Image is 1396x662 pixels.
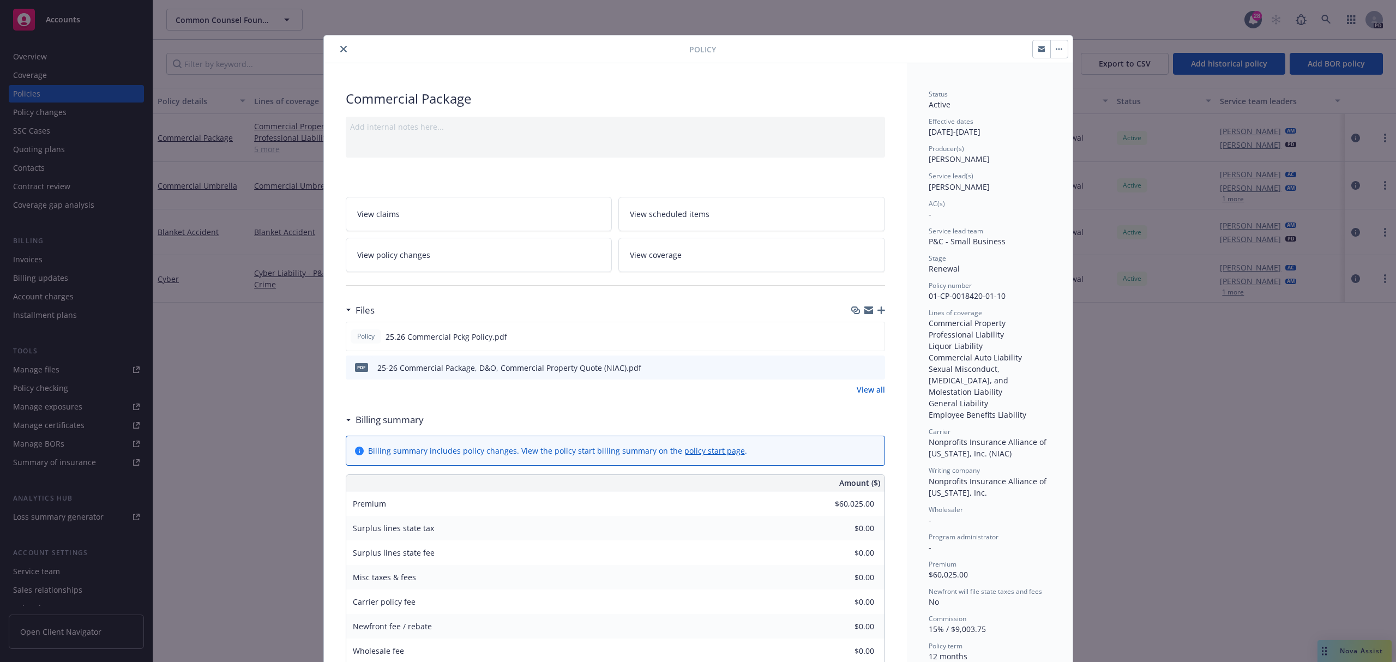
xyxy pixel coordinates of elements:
[929,437,1049,459] span: Nonprofits Insurance Alliance of [US_STATE], Inc. (NIAC)
[630,208,709,220] span: View scheduled items
[929,182,990,192] span: [PERSON_NAME]
[630,249,682,261] span: View coverage
[350,121,881,133] div: Add internal notes here...
[929,340,1051,352] div: Liquor Liability
[929,329,1051,340] div: Professional Liability
[353,646,404,656] span: Wholesale fee
[357,208,400,220] span: View claims
[839,477,880,489] span: Amount ($)
[929,99,950,110] span: Active
[929,281,972,290] span: Policy number
[618,238,885,272] a: View coverage
[870,331,880,342] button: preview file
[810,594,881,610] input: 0.00
[929,505,963,514] span: Wholesaler
[929,308,982,317] span: Lines of coverage
[929,466,980,475] span: Writing company
[929,363,1051,398] div: Sexual Misconduct, [MEDICAL_DATA], and Molestation Liability
[929,291,1006,301] span: 01-CP-0018420-01-10
[929,409,1051,420] div: Employee Benefits Liability
[871,362,881,374] button: preview file
[929,144,964,153] span: Producer(s)
[810,569,881,586] input: 0.00
[929,199,945,208] span: AC(s)
[929,117,973,126] span: Effective dates
[853,362,862,374] button: download file
[929,515,931,525] span: -
[346,413,424,427] div: Billing summary
[377,362,641,374] div: 25-26 Commercial Package, D&O, Commercial Property Quote (NIAC).pdf
[929,209,931,219] span: -
[929,254,946,263] span: Stage
[929,559,956,569] span: Premium
[355,363,368,371] span: pdf
[929,154,990,164] span: [PERSON_NAME]
[353,597,416,607] span: Carrier policy fee
[929,89,948,99] span: Status
[689,44,716,55] span: Policy
[929,641,962,651] span: Policy term
[929,476,1049,498] span: Nonprofits Insurance Alliance of [US_STATE], Inc.
[929,569,968,580] span: $60,025.00
[929,263,960,274] span: Renewal
[353,498,386,509] span: Premium
[929,398,1051,409] div: General Liability
[810,520,881,537] input: 0.00
[618,197,885,231] a: View scheduled items
[929,587,1042,596] span: Newfront will file state taxes and fees
[346,197,612,231] a: View claims
[857,384,885,395] a: View all
[929,542,931,552] span: -
[929,427,950,436] span: Carrier
[346,89,885,108] div: Commercial Package
[353,547,435,558] span: Surplus lines state fee
[353,523,434,533] span: Surplus lines state tax
[684,446,745,456] a: policy start page
[929,532,998,541] span: Program administrator
[386,331,507,342] span: 25.26 Commercial Pckg Policy.pdf
[810,643,881,659] input: 0.00
[337,43,350,56] button: close
[353,621,432,631] span: Newfront fee / rebate
[346,238,612,272] a: View policy changes
[929,651,967,661] span: 12 months
[929,317,1051,329] div: Commercial Property
[356,303,375,317] h3: Files
[368,445,747,456] div: Billing summary includes policy changes. View the policy start billing summary on the .
[929,226,983,236] span: Service lead team
[810,618,881,635] input: 0.00
[355,332,377,341] span: Policy
[929,597,939,607] span: No
[929,352,1051,363] div: Commercial Auto Liability
[929,117,1051,137] div: [DATE] - [DATE]
[929,171,973,180] span: Service lead(s)
[357,249,430,261] span: View policy changes
[353,572,416,582] span: Misc taxes & fees
[853,331,862,342] button: download file
[929,236,1006,246] span: P&C - Small Business
[356,413,424,427] h3: Billing summary
[810,545,881,561] input: 0.00
[810,496,881,512] input: 0.00
[929,624,986,634] span: 15% / $9,003.75
[346,303,375,317] div: Files
[929,614,966,623] span: Commission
